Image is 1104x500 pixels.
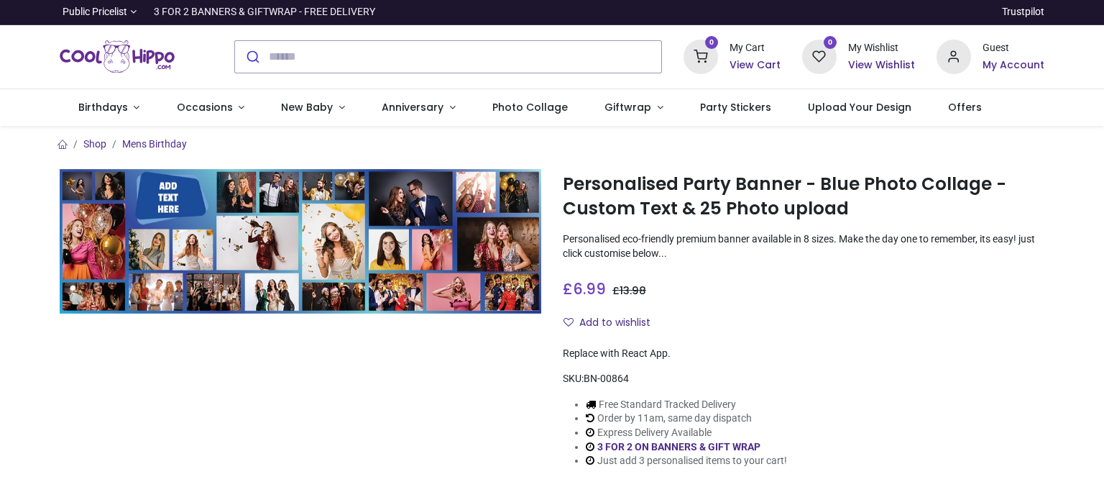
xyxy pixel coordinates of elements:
span: 6.99 [573,278,606,299]
div: 3 FOR 2 BANNERS & GIFTWRAP - FREE DELIVERY [154,5,375,19]
a: Logo of Cool Hippo [60,37,175,77]
span: New Baby [281,100,333,114]
div: Guest [983,41,1044,55]
li: Express Delivery Available [586,426,787,440]
a: My Account [983,58,1044,73]
a: Mens Birthday [122,138,187,150]
a: Anniversary [363,89,474,127]
span: Anniversary [382,100,443,114]
a: 0 [802,50,837,61]
sup: 0 [824,36,837,50]
a: View Cart [730,58,781,73]
div: My Wishlist [848,41,915,55]
img: Personalised Party Banner - Blue Photo Collage - Custom Text & 25 Photo upload [60,169,541,314]
span: Upload Your Design [808,100,911,114]
a: Shop [83,138,106,150]
li: Order by 11am, same day dispatch [586,412,787,426]
a: 3 FOR 2 ON BANNERS & GIFT WRAP [597,441,760,453]
img: Cool Hippo [60,37,175,77]
span: 13.98 [620,283,646,298]
button: Add to wishlistAdd to wishlist [563,311,663,335]
span: Photo Collage [492,100,568,114]
a: 0 [684,50,718,61]
a: Trustpilot [1002,5,1044,19]
a: View Wishlist [848,58,915,73]
div: My Cart [730,41,781,55]
li: Just add 3 personalised items to your cart! [586,454,787,468]
i: Add to wishlist [563,317,574,327]
a: Birthdays [60,89,158,127]
span: £ [563,278,606,299]
div: Replace with React App. [563,347,1044,361]
h1: Personalised Party Banner - Blue Photo Collage - Custom Text & 25 Photo upload [563,172,1044,222]
a: Occasions [158,89,263,127]
div: SKU: [563,372,1044,386]
span: Giftwrap [604,100,651,114]
span: Birthdays [78,100,128,114]
span: Party Stickers [700,100,771,114]
li: Free Standard Tracked Delivery [586,398,787,412]
button: Submit [235,41,269,73]
span: BN-00864 [584,373,629,384]
span: Occasions [177,100,233,114]
span: Public Pricelist [63,5,127,19]
sup: 0 [705,36,719,50]
p: Personalised eco-friendly premium banner available in 8 sizes. Make the day one to remember, its ... [563,232,1044,260]
a: Giftwrap [586,89,681,127]
a: Public Pricelist [60,5,137,19]
span: £ [612,283,646,298]
a: New Baby [263,89,364,127]
span: Offers [948,100,982,114]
